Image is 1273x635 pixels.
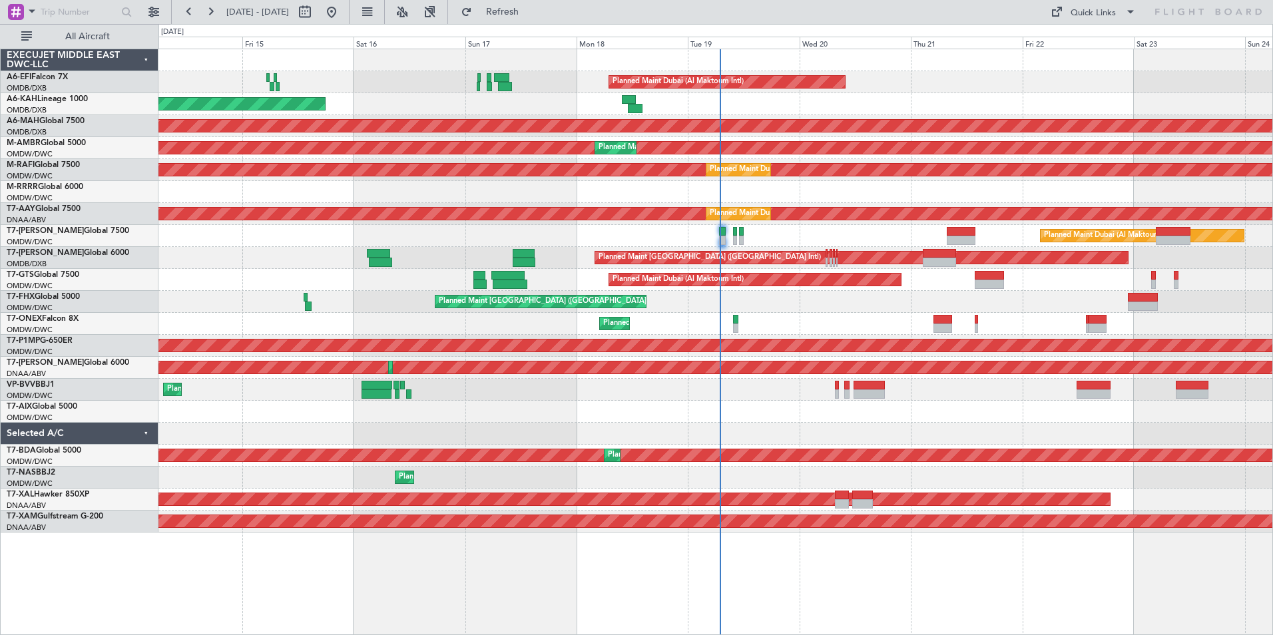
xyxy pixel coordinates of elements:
span: A6-EFI [7,73,31,81]
a: T7-XALHawker 850XP [7,491,89,499]
div: Fri 15 [242,37,354,49]
span: [DATE] - [DATE] [226,6,289,18]
span: T7-P1MP [7,337,40,345]
a: T7-AAYGlobal 7500 [7,205,81,213]
span: Refresh [475,7,531,17]
div: Planned Maint Abuja ([PERSON_NAME] Intl) [399,467,549,487]
div: Planned Maint Dubai (Al Maktoum Intl) [613,270,744,290]
span: M-AMBR [7,139,41,147]
a: T7-FHXGlobal 5000 [7,293,80,301]
div: Planned Maint [GEOGRAPHIC_DATA] ([GEOGRAPHIC_DATA] Intl) [599,248,821,268]
div: Wed 20 [800,37,911,49]
a: T7-P1MPG-650ER [7,337,73,345]
span: A6-MAH [7,117,39,125]
div: Planned Maint [GEOGRAPHIC_DATA] ([GEOGRAPHIC_DATA][PERSON_NAME]) [439,292,709,312]
div: Planned Maint Dubai (Al Maktoum Intl) [710,204,841,224]
div: Quick Links [1071,7,1116,20]
a: M-AMBRGlobal 5000 [7,139,86,147]
a: M-RAFIGlobal 7500 [7,161,80,169]
div: Thu 14 [131,37,242,49]
span: T7-GTS [7,271,34,279]
input: Trip Number [41,2,117,22]
a: OMDW/DWC [7,237,53,247]
a: OMDB/DXB [7,105,47,115]
div: Planned Maint Geneva (Cointrin) [603,314,713,333]
button: All Aircraft [15,26,144,47]
a: T7-XAMGulfstream G-200 [7,513,103,521]
span: T7-FHX [7,293,35,301]
a: OMDW/DWC [7,325,53,335]
span: T7-[PERSON_NAME] [7,227,84,235]
div: Planned Maint Dubai (Al Maktoum Intl) [1044,226,1175,246]
button: Quick Links [1044,1,1143,23]
a: T7-[PERSON_NAME]Global 6000 [7,359,129,367]
div: Sat 16 [354,37,465,49]
a: OMDW/DWC [7,347,53,357]
div: Sat 23 [1134,37,1245,49]
a: OMDW/DWC [7,303,53,313]
a: OMDB/DXB [7,259,47,269]
span: T7-[PERSON_NAME] [7,359,84,367]
a: OMDW/DWC [7,413,53,423]
a: T7-AIXGlobal 5000 [7,403,77,411]
span: M-RRRR [7,183,38,191]
span: A6-KAH [7,95,37,103]
span: T7-BDA [7,447,36,455]
a: A6-MAHGlobal 7500 [7,117,85,125]
a: OMDW/DWC [7,281,53,291]
div: Sun 17 [465,37,577,49]
span: T7-NAS [7,469,36,477]
div: Fri 22 [1023,37,1134,49]
div: Planned Maint Dubai (Al Maktoum Intl) [392,357,523,377]
a: VP-BVVBBJ1 [7,381,55,389]
a: DNAA/ABV [7,215,46,225]
a: M-RRRRGlobal 6000 [7,183,83,191]
div: Tue 19 [688,37,799,49]
a: T7-[PERSON_NAME]Global 6000 [7,249,129,257]
a: T7-ONEXFalcon 8X [7,315,79,323]
a: T7-[PERSON_NAME]Global 7500 [7,227,129,235]
span: T7-AAY [7,205,35,213]
a: A6-KAHLineage 1000 [7,95,88,103]
span: T7-[PERSON_NAME] [7,249,84,257]
a: OMDW/DWC [7,193,53,203]
div: [DATE] [161,27,184,38]
a: DNAA/ABV [7,501,46,511]
span: VP-BVV [7,381,35,389]
button: Refresh [455,1,535,23]
a: OMDW/DWC [7,391,53,401]
div: Planned Maint Dubai (Al Maktoum Intl) [710,160,841,180]
div: Thu 21 [911,37,1022,49]
div: Planned Maint Dubai (Al Maktoum Intl) [167,379,298,399]
a: OMDW/DWC [7,479,53,489]
a: A6-EFIFalcon 7X [7,73,68,81]
div: Mon 18 [577,37,688,49]
a: OMDB/DXB [7,127,47,137]
div: Planned Maint Dubai (Al Maktoum Intl) [613,72,744,92]
span: All Aircraft [35,32,140,41]
div: Planned Maint Dubai (Al Maktoum Intl) [599,138,730,158]
div: Planned Maint Dubai (Al Maktoum Intl) [608,445,739,465]
span: M-RAFI [7,161,35,169]
span: T7-XAM [7,513,37,521]
a: DNAA/ABV [7,523,46,532]
a: OMDB/DXB [7,83,47,93]
span: T7-AIX [7,403,32,411]
span: T7-XAL [7,491,34,499]
a: T7-NASBBJ2 [7,469,55,477]
a: DNAA/ABV [7,369,46,379]
a: T7-GTSGlobal 7500 [7,271,79,279]
a: OMDW/DWC [7,457,53,467]
a: T7-BDAGlobal 5000 [7,447,81,455]
a: OMDW/DWC [7,171,53,181]
span: T7-ONEX [7,315,42,323]
a: OMDW/DWC [7,149,53,159]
